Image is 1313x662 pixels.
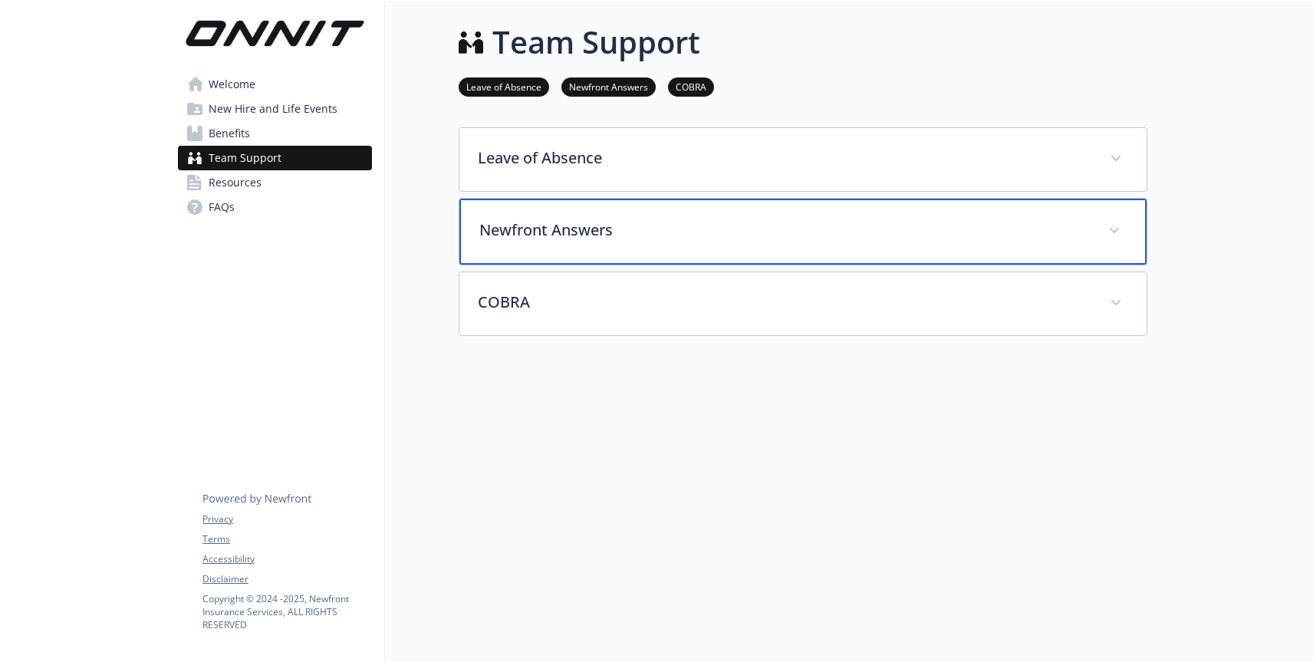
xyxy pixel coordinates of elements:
a: Newfront Answers [561,79,656,94]
span: Welcome [209,72,255,97]
a: Terms [202,532,371,546]
h1: Team Support [492,19,700,65]
a: Resources [178,170,372,195]
p: Leave of Absence [478,147,1091,170]
a: COBRA [668,79,714,94]
div: Newfront Answers [459,199,1147,265]
a: Leave of Absence [459,79,549,94]
span: New Hire and Life Events [209,97,337,121]
a: Disclaimer [202,572,371,586]
p: Newfront Answers [479,219,1090,242]
a: FAQs [178,195,372,219]
a: Benefits [178,121,372,146]
a: Welcome [178,72,372,97]
span: FAQs [209,195,235,219]
p: COBRA [478,291,1091,314]
div: Leave of Absence [459,128,1147,191]
span: Team Support [209,146,281,170]
p: Copyright © 2024 - 2025 , Newfront Insurance Services, ALL RIGHTS RESERVED [202,592,371,631]
a: Accessibility [202,552,371,566]
div: COBRA [459,272,1147,335]
a: Team Support [178,146,372,170]
a: Privacy [202,512,371,526]
span: Resources [209,170,262,195]
a: New Hire and Life Events [178,97,372,121]
span: Benefits [209,121,250,146]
